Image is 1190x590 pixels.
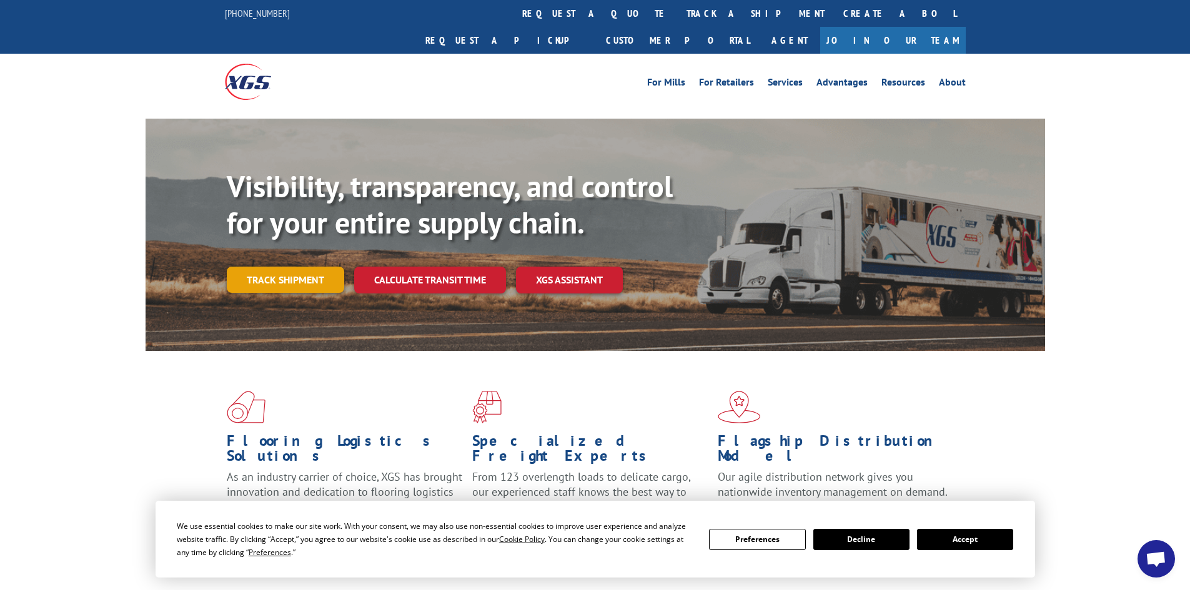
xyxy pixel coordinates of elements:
h1: Flagship Distribution Model [718,433,954,470]
a: Customer Portal [597,27,759,54]
span: Cookie Policy [499,534,545,544]
span: Preferences [249,547,291,558]
a: [PHONE_NUMBER] [225,7,290,19]
span: As an industry carrier of choice, XGS has brought innovation and dedication to flooring logistics... [227,470,462,514]
a: For Retailers [699,77,754,91]
img: xgs-icon-focused-on-flooring-red [472,391,502,423]
a: Services [768,77,803,91]
img: xgs-icon-total-supply-chain-intelligence-red [227,391,265,423]
img: xgs-icon-flagship-distribution-model-red [718,391,761,423]
a: Track shipment [227,267,344,293]
a: Advantages [816,77,868,91]
div: Cookie Consent Prompt [156,501,1035,578]
b: Visibility, transparency, and control for your entire supply chain. [227,167,673,242]
a: Open chat [1138,540,1175,578]
h1: Specialized Freight Experts [472,433,708,470]
a: About [939,77,966,91]
a: Join Our Team [820,27,966,54]
button: Accept [917,529,1013,550]
a: For Mills [647,77,685,91]
button: Decline [813,529,910,550]
a: XGS ASSISTANT [516,267,623,293]
a: Request a pickup [416,27,597,54]
h1: Flooring Logistics Solutions [227,433,463,470]
a: Calculate transit time [354,267,506,293]
p: From 123 overlength loads to delicate cargo, our experienced staff knows the best way to move you... [472,470,708,525]
div: We use essential cookies to make our site work. With your consent, we may also use non-essential ... [177,519,694,559]
span: Our agile distribution network gives you nationwide inventory management on demand. [718,470,948,499]
a: Resources [881,77,925,91]
button: Preferences [709,529,805,550]
a: Agent [759,27,820,54]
